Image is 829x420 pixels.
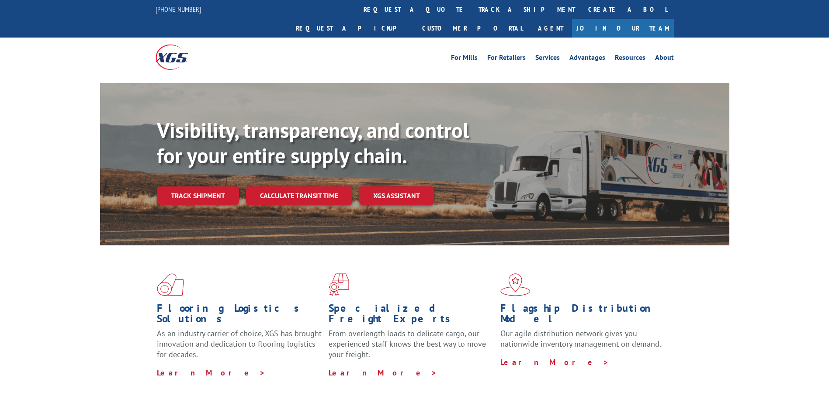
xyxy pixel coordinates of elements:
a: Agent [529,19,572,38]
h1: Flooring Logistics Solutions [157,303,322,328]
a: Request a pickup [289,19,416,38]
a: Calculate transit time [246,186,352,205]
span: As an industry carrier of choice, XGS has brought innovation and dedication to flooring logistics... [157,328,322,359]
a: About [655,54,674,64]
a: For Retailers [487,54,526,64]
a: Advantages [569,54,605,64]
p: From overlength loads to delicate cargo, our experienced staff knows the best way to move your fr... [329,328,494,367]
span: Our agile distribution network gives you nationwide inventory management on demand. [500,328,661,349]
a: Resources [615,54,645,64]
h1: Flagship Distribution Model [500,303,666,328]
a: For Mills [451,54,478,64]
img: xgs-icon-focused-on-flooring-red [329,273,349,296]
a: Join Our Team [572,19,674,38]
a: Services [535,54,560,64]
a: Customer Portal [416,19,529,38]
a: [PHONE_NUMBER] [156,5,201,14]
a: XGS ASSISTANT [359,186,434,205]
a: Learn More > [500,357,609,367]
a: Learn More > [329,368,437,378]
h1: Specialized Freight Experts [329,303,494,328]
a: Learn More > [157,368,266,378]
b: Visibility, transparency, and control for your entire supply chain. [157,117,469,169]
img: xgs-icon-total-supply-chain-intelligence-red [157,273,184,296]
a: Track shipment [157,186,239,205]
img: xgs-icon-flagship-distribution-model-red [500,273,531,296]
